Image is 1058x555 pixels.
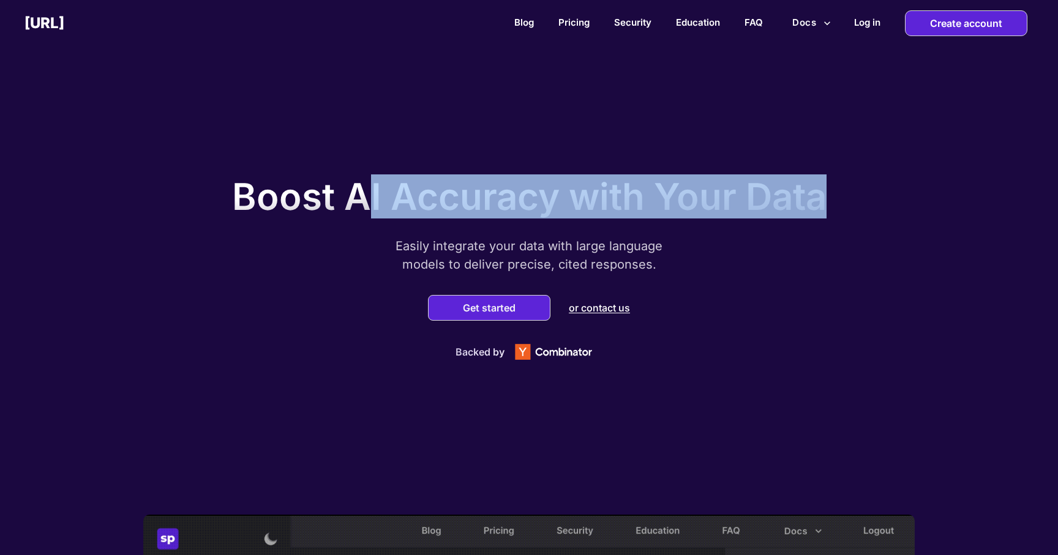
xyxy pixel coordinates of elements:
[745,17,763,28] a: FAQ
[614,17,651,28] a: Security
[787,11,836,34] button: more
[459,302,519,314] button: Get started
[569,302,630,314] p: or contact us
[505,337,602,367] img: Y Combinator logo
[676,17,720,28] a: Education
[376,237,682,274] p: Easily integrate your data with large language models to deliver precise, cited responses.
[456,346,505,358] p: Backed by
[558,17,590,28] a: Pricing
[854,17,880,28] h2: Log in
[930,11,1002,35] p: Create account
[514,17,534,28] a: Blog
[24,14,64,32] h2: [URL]
[232,174,827,218] p: Boost AI Accuracy with Your Data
